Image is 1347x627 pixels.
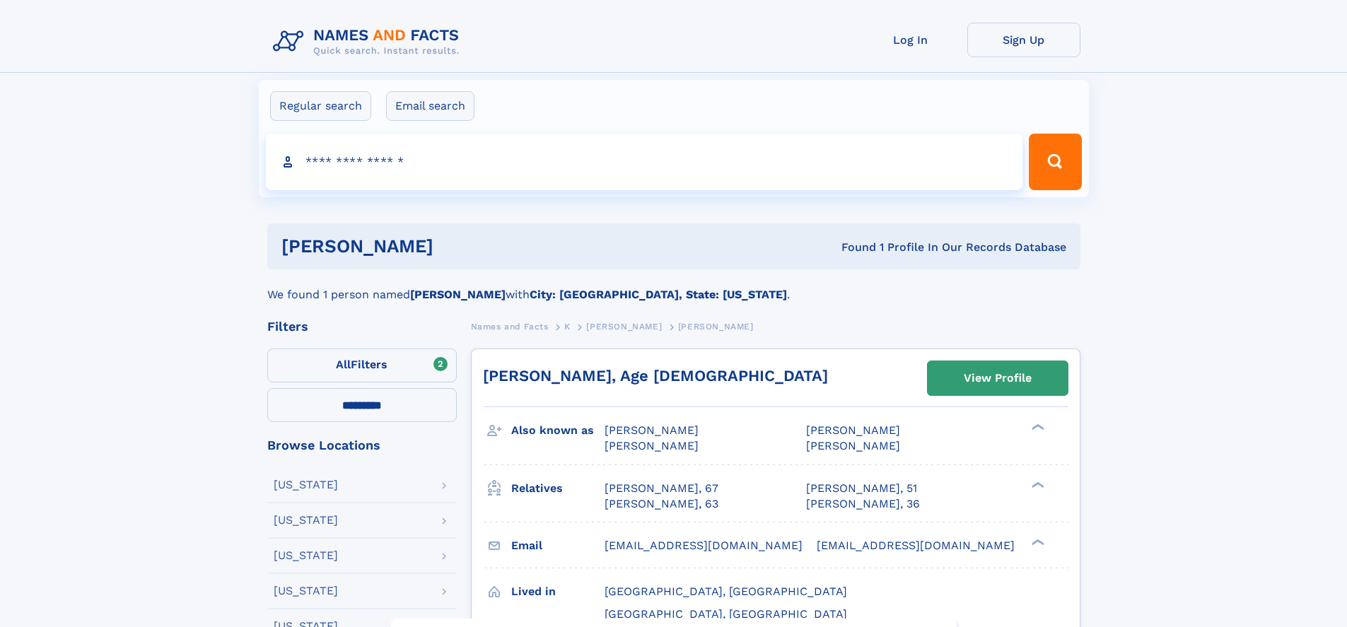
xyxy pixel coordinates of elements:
[410,288,506,301] b: [PERSON_NAME]
[964,362,1032,394] div: View Profile
[806,496,920,512] a: [PERSON_NAME], 36
[511,418,605,443] h3: Also known as
[967,23,1080,57] a: Sign Up
[806,481,917,496] a: [PERSON_NAME], 51
[586,317,662,335] a: [PERSON_NAME]
[281,238,638,255] h1: [PERSON_NAME]
[266,134,1023,190] input: search input
[564,317,571,335] a: K
[678,322,754,332] span: [PERSON_NAME]
[511,534,605,558] h3: Email
[274,585,338,597] div: [US_STATE]
[806,439,900,452] span: [PERSON_NAME]
[854,23,967,57] a: Log In
[336,358,351,371] span: All
[605,539,803,552] span: [EMAIL_ADDRESS][DOMAIN_NAME]
[1028,423,1045,432] div: ❯
[274,550,338,561] div: [US_STATE]
[274,479,338,491] div: [US_STATE]
[483,367,828,385] a: [PERSON_NAME], Age [DEMOGRAPHIC_DATA]
[267,348,457,382] label: Filters
[564,322,571,332] span: K
[471,317,549,335] a: Names and Facts
[605,496,718,512] a: [PERSON_NAME], 63
[928,361,1068,395] a: View Profile
[1028,537,1045,546] div: ❯
[605,585,847,598] span: [GEOGRAPHIC_DATA], [GEOGRAPHIC_DATA]
[511,476,605,500] h3: Relatives
[267,23,471,61] img: Logo Names and Facts
[817,539,1015,552] span: [EMAIL_ADDRESS][DOMAIN_NAME]
[586,322,662,332] span: [PERSON_NAME]
[267,439,457,452] div: Browse Locations
[605,481,718,496] a: [PERSON_NAME], 67
[1028,480,1045,489] div: ❯
[270,91,371,121] label: Regular search
[605,439,699,452] span: [PERSON_NAME]
[1029,134,1081,190] button: Search Button
[530,288,787,301] b: City: [GEOGRAPHIC_DATA], State: [US_STATE]
[605,607,847,621] span: [GEOGRAPHIC_DATA], [GEOGRAPHIC_DATA]
[267,269,1080,303] div: We found 1 person named with .
[274,515,338,526] div: [US_STATE]
[637,240,1066,255] div: Found 1 Profile In Our Records Database
[806,423,900,437] span: [PERSON_NAME]
[605,423,699,437] span: [PERSON_NAME]
[386,91,474,121] label: Email search
[267,320,457,333] div: Filters
[511,580,605,604] h3: Lived in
